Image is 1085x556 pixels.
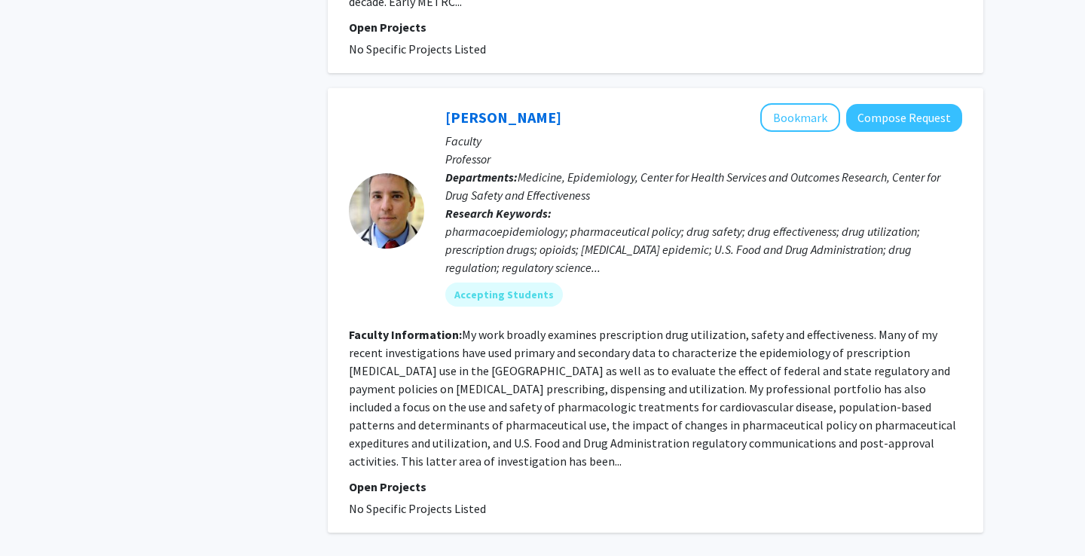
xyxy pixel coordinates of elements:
b: Faculty Information: [349,327,462,342]
div: pharmacoepidemiology; pharmaceutical policy; drug safety; drug effectiveness; drug utilization; p... [445,222,962,276]
b: Departments: [445,170,518,185]
p: Faculty [445,132,962,150]
fg-read-more: My work broadly examines prescription drug utilization, safety and effectiveness. Many of my rece... [349,327,956,469]
span: Medicine, Epidemiology, Center for Health Services and Outcomes Research, Center for Drug Safety ... [445,170,940,203]
button: Compose Request to Caleb Alexander [846,104,962,132]
a: [PERSON_NAME] [445,108,561,127]
p: Professor [445,150,962,168]
p: Open Projects [349,18,962,36]
b: Research Keywords: [445,206,552,221]
button: Add Caleb Alexander to Bookmarks [760,103,840,132]
p: Open Projects [349,478,962,496]
span: No Specific Projects Listed [349,41,486,57]
span: No Specific Projects Listed [349,501,486,516]
mat-chip: Accepting Students [445,283,563,307]
iframe: Chat [11,488,64,545]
